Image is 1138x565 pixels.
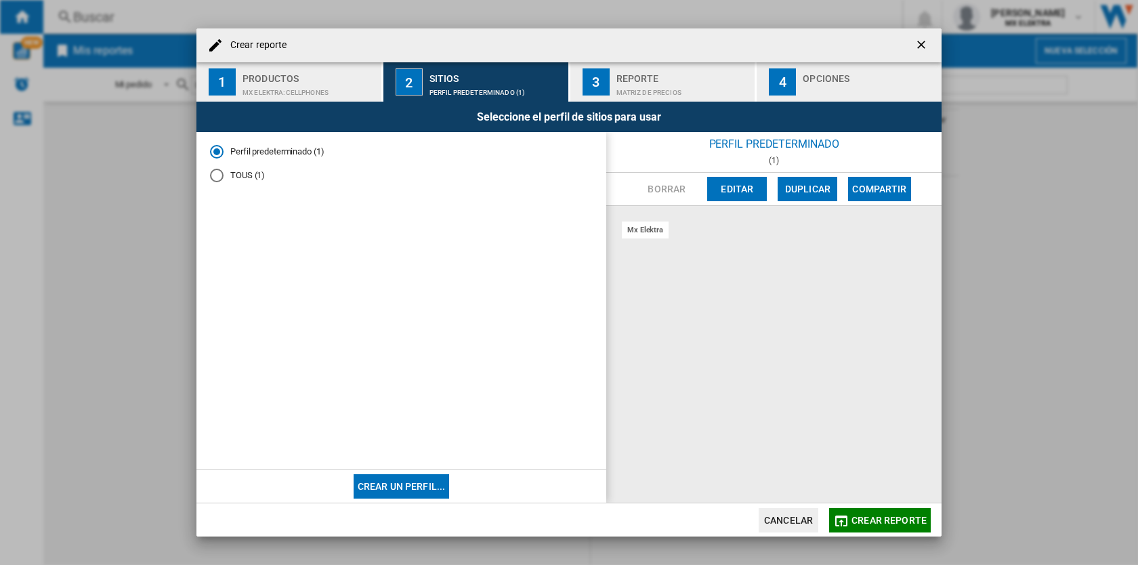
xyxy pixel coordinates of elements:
[803,68,936,82] div: Opciones
[622,222,669,238] div: mx elektra
[583,68,610,96] div: 3
[851,515,927,526] span: Crear reporte
[909,32,936,59] button: getI18NText('BUTTONS.CLOSE_DIALOG')
[429,68,563,82] div: Sitios
[354,474,450,499] button: Crear un perfil...
[383,62,570,102] button: 2 Sitios Perfil predeterminado (1)
[243,68,376,82] div: Productos
[224,39,287,52] h4: Crear reporte
[769,68,796,96] div: 4
[637,177,696,201] button: Borrar
[848,177,910,201] button: Compartir
[196,62,383,102] button: 1 Productos MX ELEKTRA:Cellphones
[616,82,750,96] div: Matriz de precios
[616,68,750,82] div: Reporte
[243,82,376,96] div: MX ELEKTRA:Cellphones
[829,508,931,532] button: Crear reporte
[606,156,942,165] div: (1)
[606,132,942,156] div: Perfil predeterminado
[196,102,942,132] div: Seleccione el perfil de sitios para usar
[210,169,593,182] md-radio-button: TOUS (1)
[570,62,757,102] button: 3 Reporte Matriz de precios
[209,68,236,96] div: 1
[707,177,767,201] button: Editar
[210,146,593,159] md-radio-button: Perfil predeterminado (1)
[396,68,423,96] div: 2
[759,508,818,532] button: Cancelar
[757,62,942,102] button: 4 Opciones
[914,38,931,54] ng-md-icon: getI18NText('BUTTONS.CLOSE_DIALOG')
[778,177,837,201] button: Duplicar
[429,82,563,96] div: Perfil predeterminado (1)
